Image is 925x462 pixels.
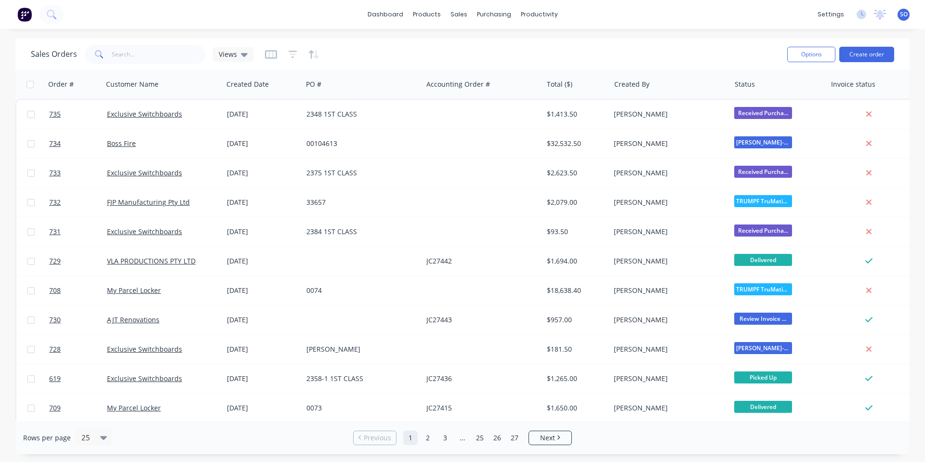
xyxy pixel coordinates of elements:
[107,286,161,295] a: My Parcel Locker
[48,79,74,89] div: Order #
[547,286,603,295] div: $18,638.40
[547,344,603,354] div: $181.50
[49,364,107,393] a: 619
[349,431,576,445] ul: Pagination
[426,315,533,325] div: JC27443
[227,374,299,383] div: [DATE]
[734,166,792,178] span: Received Purcha...
[306,139,413,148] div: 00104613
[49,286,61,295] span: 708
[107,344,182,354] a: Exclusive Switchboards
[49,247,107,276] a: 729
[227,344,299,354] div: [DATE]
[734,195,792,207] span: TRUMPF TruMatic...
[49,305,107,334] a: 730
[547,374,603,383] div: $1,265.00
[107,403,161,412] a: My Parcel Locker
[614,344,721,354] div: [PERSON_NAME]
[49,344,61,354] span: 728
[112,45,206,64] input: Search...
[219,49,237,59] span: Views
[107,315,159,324] a: AJT Renovations
[227,286,299,295] div: [DATE]
[839,47,894,62] button: Create order
[547,198,603,207] div: $2,079.00
[614,286,721,295] div: [PERSON_NAME]
[426,79,490,89] div: Accounting Order #
[472,7,516,22] div: purchasing
[507,431,522,445] a: Page 27
[787,47,835,62] button: Options
[473,431,487,445] a: Page 25
[49,129,107,158] a: 734
[614,79,649,89] div: Created By
[735,79,755,89] div: Status
[547,315,603,325] div: $957.00
[734,283,792,295] span: TRUMPF TruMatic...
[421,431,435,445] a: Page 2
[734,224,792,237] span: Received Purcha...
[614,315,721,325] div: [PERSON_NAME]
[547,227,603,237] div: $93.50
[227,109,299,119] div: [DATE]
[49,217,107,246] a: 731
[426,374,533,383] div: JC27436
[49,256,61,266] span: 729
[614,374,721,383] div: [PERSON_NAME]
[547,168,603,178] div: $2,623.50
[734,401,792,413] span: Delivered
[49,109,61,119] span: 735
[227,403,299,413] div: [DATE]
[547,109,603,119] div: $1,413.50
[49,227,61,237] span: 731
[49,335,107,364] a: 728
[547,256,603,266] div: $1,694.00
[306,79,321,89] div: PO #
[614,109,721,119] div: [PERSON_NAME]
[734,342,792,354] span: [PERSON_NAME]-Power C5
[49,198,61,207] span: 732
[49,394,107,422] a: 709
[106,79,159,89] div: Customer Name
[107,374,182,383] a: Exclusive Switchboards
[547,79,572,89] div: Total ($)
[107,139,136,148] a: Boss Fire
[226,79,269,89] div: Created Date
[107,227,182,236] a: Exclusive Switchboards
[734,254,792,266] span: Delivered
[516,7,563,22] div: productivity
[23,433,71,443] span: Rows per page
[734,136,792,148] span: [PERSON_NAME]-Power C5
[364,433,391,443] span: Previous
[227,168,299,178] div: [DATE]
[446,7,472,22] div: sales
[363,7,408,22] a: dashboard
[49,100,107,129] a: 735
[49,139,61,148] span: 734
[614,198,721,207] div: [PERSON_NAME]
[49,276,107,305] a: 708
[540,433,555,443] span: Next
[734,313,792,325] span: Review Invoice ...
[614,256,721,266] div: [PERSON_NAME]
[227,256,299,266] div: [DATE]
[734,371,792,383] span: Picked Up
[408,7,446,22] div: products
[529,433,571,443] a: Next page
[614,139,721,148] div: [PERSON_NAME]
[403,431,418,445] a: Page 1 is your current page
[306,168,413,178] div: 2375 1ST CLASS
[354,433,396,443] a: Previous page
[107,198,190,207] a: FJP Manufacturing Pty Ltd
[227,198,299,207] div: [DATE]
[227,227,299,237] div: [DATE]
[547,139,603,148] div: $32,532.50
[17,7,32,22] img: Factory
[900,10,908,19] span: SO
[306,374,413,383] div: 2358-1 1ST CLASS
[455,431,470,445] a: Jump forward
[831,79,875,89] div: Invoice status
[306,227,413,237] div: 2384 1ST CLASS
[614,403,721,413] div: [PERSON_NAME]
[227,139,299,148] div: [DATE]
